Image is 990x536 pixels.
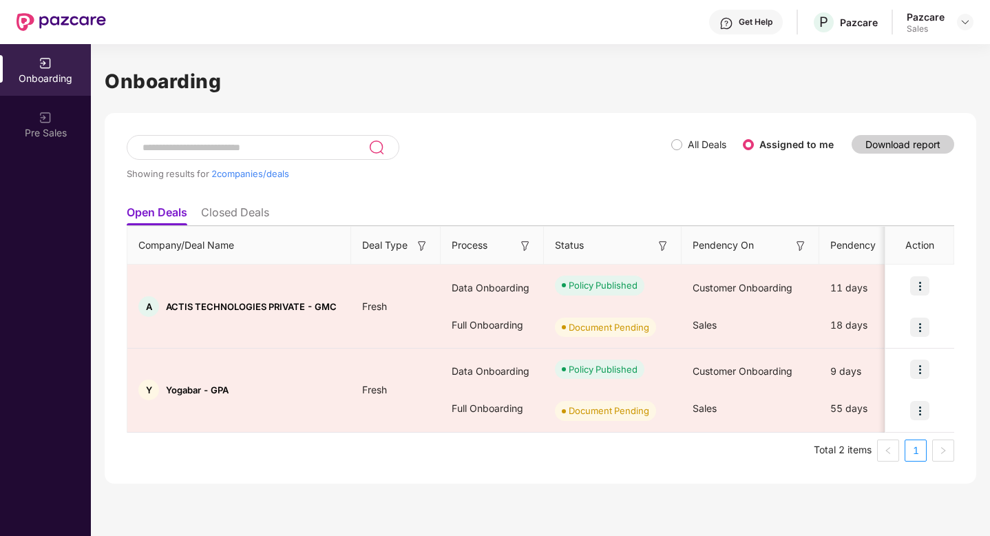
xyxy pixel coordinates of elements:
label: Assigned to me [759,138,834,150]
button: right [932,440,954,462]
span: 2 companies/deals [211,168,289,179]
div: Y [138,380,159,400]
span: Pendency On [693,238,754,253]
button: left [877,440,899,462]
div: Document Pending [569,404,649,418]
span: Yogabar - GPA [166,384,229,395]
div: Pazcare [840,16,878,29]
span: Fresh [351,300,398,312]
span: ACTIS TECHNOLOGIES PRIVATE - GMC [166,301,337,312]
img: icon [910,401,929,420]
div: Data Onboarding [441,353,544,390]
span: right [939,446,947,455]
span: Fresh [351,384,398,395]
div: Full Onboarding [441,390,544,427]
div: Data Onboarding [441,269,544,307]
div: 11 days [819,269,923,307]
img: svg+xml;base64,PHN2ZyBpZD0iRHJvcGRvd24tMzJ4MzIiIHhtbG5zPSJodHRwOi8vd3d3LnczLm9yZy8yMDAwL3N2ZyIgd2... [960,17,971,28]
span: Process [452,238,487,253]
div: Full Onboarding [441,307,544,344]
div: 18 days [819,307,923,344]
img: svg+xml;base64,PHN2ZyB3aWR0aD0iMjQiIGhlaWdodD0iMjUiIHZpZXdCb3g9IjAgMCAyNCAyNSIgZmlsbD0ibm9uZSIgeG... [368,139,384,156]
img: svg+xml;base64,PHN2ZyB3aWR0aD0iMTYiIGhlaWdodD0iMTYiIHZpZXdCb3g9IjAgMCAxNiAxNiIgZmlsbD0ibm9uZSIgeG... [415,239,429,253]
div: Showing results for [127,168,671,179]
span: Sales [693,402,717,414]
span: Pendency [830,238,901,253]
h1: Onboarding [105,66,976,96]
span: left [884,446,892,455]
img: svg+xml;base64,PHN2ZyBpZD0iSGVscC0zMngzMiIgeG1sbnM9Imh0dHA6Ly93d3cudzMub3JnLzIwMDAvc3ZnIiB3aWR0aD... [719,17,733,30]
span: Sales [693,319,717,331]
img: New Pazcare Logo [17,13,106,31]
img: icon [910,276,929,296]
div: Pazcare [907,10,945,23]
div: Get Help [739,17,772,28]
img: icon [910,360,929,379]
img: icon [910,318,929,337]
img: svg+xml;base64,PHN2ZyB3aWR0aD0iMjAiIGhlaWdodD0iMjAiIHZpZXdCb3g9IjAgMCAyMCAyMCIgZmlsbD0ibm9uZSIgeG... [39,56,52,70]
span: Deal Type [362,238,408,253]
div: 9 days [819,353,923,390]
li: Closed Deals [201,205,269,225]
img: svg+xml;base64,PHN2ZyB3aWR0aD0iMTYiIGhlaWdodD0iMTYiIHZpZXdCb3g9IjAgMCAxNiAxNiIgZmlsbD0ibm9uZSIgeG... [518,239,532,253]
img: svg+xml;base64,PHN2ZyB3aWR0aD0iMjAiIGhlaWdodD0iMjAiIHZpZXdCb3g9IjAgMCAyMCAyMCIgZmlsbD0ibm9uZSIgeG... [39,111,52,125]
li: Previous Page [877,440,899,462]
li: 1 [905,440,927,462]
div: Document Pending [569,320,649,334]
li: Open Deals [127,205,187,225]
th: Pendency [819,227,923,265]
th: Company/Deal Name [127,227,351,265]
li: Next Page [932,440,954,462]
div: Policy Published [569,362,638,376]
label: All Deals [688,138,726,150]
div: Sales [907,23,945,34]
span: P [819,14,828,30]
img: svg+xml;base64,PHN2ZyB3aWR0aD0iMTYiIGhlaWdodD0iMTYiIHZpZXdCb3g9IjAgMCAxNiAxNiIgZmlsbD0ibm9uZSIgeG... [656,239,670,253]
span: Status [555,238,584,253]
span: Customer Onboarding [693,282,792,293]
div: 55 days [819,390,923,427]
span: Customer Onboarding [693,365,792,377]
button: Download report [852,135,954,154]
div: A [138,296,159,317]
img: svg+xml;base64,PHN2ZyB3aWR0aD0iMTYiIGhlaWdodD0iMTYiIHZpZXdCb3g9IjAgMCAxNiAxNiIgZmlsbD0ibm9uZSIgeG... [794,239,808,253]
li: Total 2 items [814,440,872,462]
th: Action [885,227,954,265]
a: 1 [905,440,926,461]
div: Policy Published [569,278,638,292]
